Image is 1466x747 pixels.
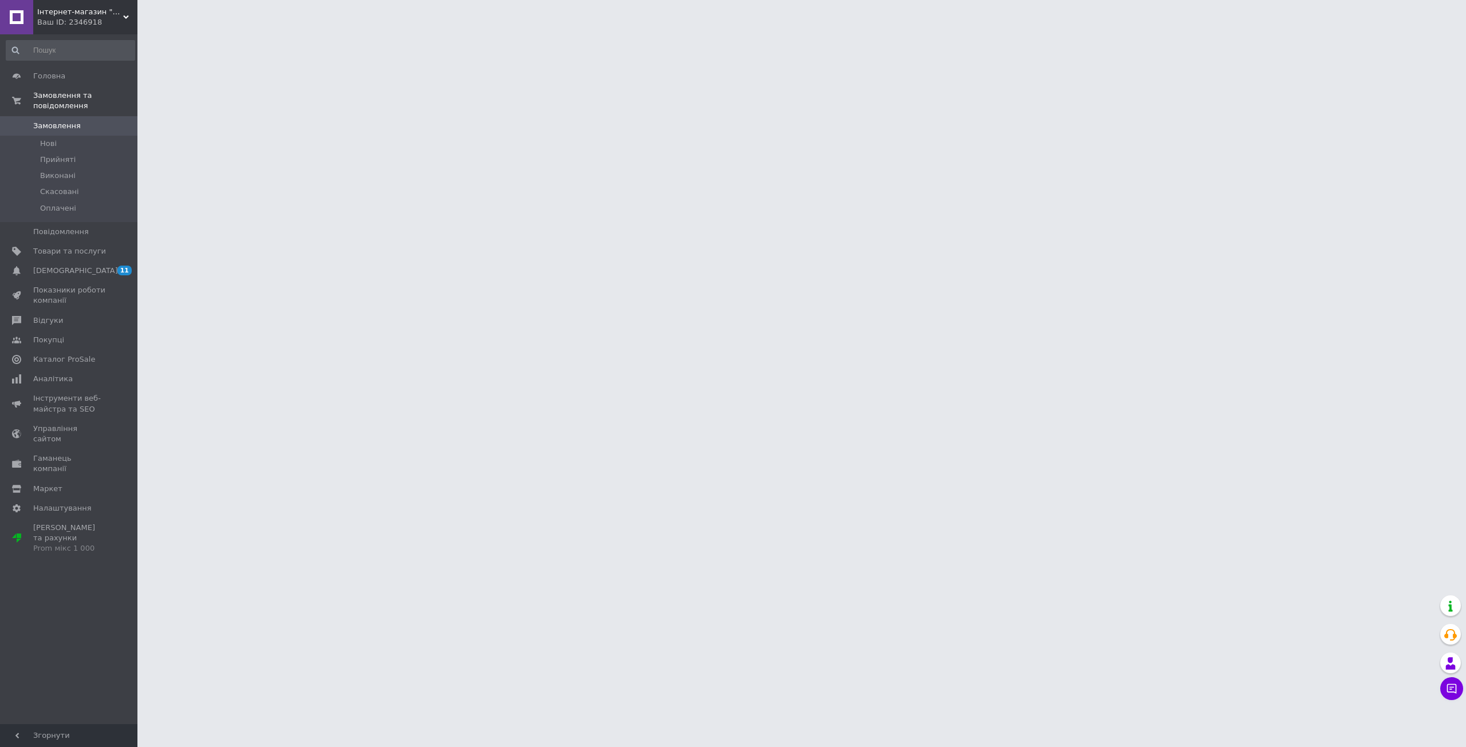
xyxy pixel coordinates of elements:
span: Оплачені [40,203,76,214]
span: Інструменти веб-майстра та SEO [33,393,106,414]
span: Замовлення та повідомлення [33,90,137,111]
span: Головна [33,71,65,81]
span: Показники роботи компанії [33,285,106,306]
span: [PERSON_NAME] та рахунки [33,523,106,554]
span: Повідомлення [33,227,89,237]
div: Ваш ID: 2346918 [37,17,137,27]
input: Пошук [6,40,135,61]
span: Нові [40,139,57,149]
span: Виконані [40,171,76,181]
span: 11 [117,266,132,275]
span: Гаманець компанії [33,453,106,474]
span: Налаштування [33,503,92,513]
span: Скасовані [40,187,79,197]
span: Відгуки [33,315,63,326]
span: Замовлення [33,121,81,131]
span: Товари та послуги [33,246,106,256]
span: Інтернет-магазин "Вишиваночка прикарпатська" [37,7,123,17]
span: Прийняті [40,155,76,165]
span: Покупці [33,335,64,345]
button: Чат з покупцем [1440,677,1463,700]
div: Prom мікс 1 000 [33,543,106,554]
span: Аналітика [33,374,73,384]
span: Управління сайтом [33,424,106,444]
span: [DEMOGRAPHIC_DATA] [33,266,118,276]
span: Каталог ProSale [33,354,95,365]
span: Маркет [33,484,62,494]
